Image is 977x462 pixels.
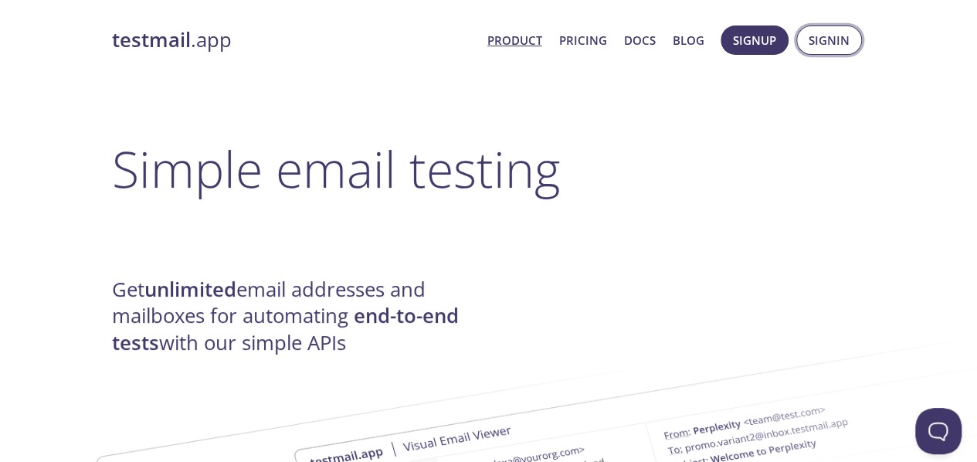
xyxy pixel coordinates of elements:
[809,30,850,50] span: Signin
[112,277,489,356] h4: Get email addresses and mailboxes for automating with our simple APIs
[112,26,191,53] strong: testmail
[624,30,656,50] a: Docs
[733,30,776,50] span: Signup
[112,27,475,53] a: testmail.app
[559,30,607,50] a: Pricing
[112,302,459,355] strong: end-to-end tests
[796,25,862,55] button: Signin
[915,408,962,454] iframe: Help Scout Beacon - Open
[144,276,236,303] strong: unlimited
[721,25,789,55] button: Signup
[112,139,866,199] h1: Simple email testing
[673,30,704,50] a: Blog
[487,30,542,50] a: Product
